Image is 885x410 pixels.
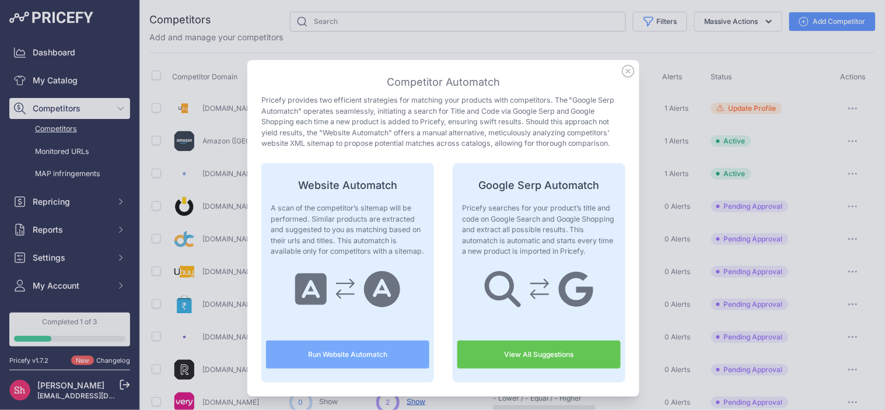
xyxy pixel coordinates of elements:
[457,341,621,369] a: View All Suggestions
[266,177,429,194] h4: Website Automatch
[457,177,621,194] h4: Google Serp Automatch
[462,203,616,257] p: Pricefy searches for your product’s title and code on Google Search and Google Shopping and extra...
[271,203,425,257] p: A scan of the competitor’s sitemap will be performed. Similar products are extracted and suggeste...
[266,341,429,369] button: Run Website Automatch
[261,74,625,90] h3: Competitor Automatch
[261,95,625,149] p: Pricefy provides two efficient strategies for matching your products with competitors. The "Googl...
